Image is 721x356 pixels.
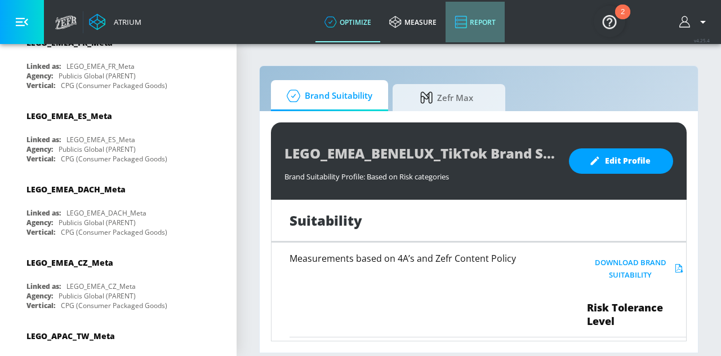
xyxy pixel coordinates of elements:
div: CPG (Consumer Packaged Goods) [61,301,167,310]
h6: Measurements based on 4A’s and Zefr Content Policy [290,254,554,263]
div: Publicis Global (PARENT) [59,218,136,227]
div: Linked as: [26,208,61,218]
div: 2 [621,12,625,27]
div: LEGO_EMEA_ES_Meta [26,111,112,121]
span: v 4.25.4 [694,37,710,43]
a: measure [380,2,446,42]
div: Publicis Global (PARENT) [59,291,136,301]
div: Vertical: [26,81,55,90]
div: Agency: [26,218,53,227]
div: LEGO_APAC_TW_Meta [26,331,115,341]
div: LEGO_EMEA_ES_MetaLinked as:LEGO_EMEA_ES_MetaAgency:Publicis Global (PARENT)Vertical:CPG (Consumer... [18,102,219,166]
div: Vertical: [26,227,55,237]
span: Edit Profile [591,154,651,168]
div: CPG (Consumer Packaged Goods) [61,81,167,90]
div: CPG (Consumer Packaged Goods) [61,154,167,164]
a: optimize [315,2,380,42]
div: Atrium [109,17,141,27]
button: Edit Profile [569,148,673,174]
h1: Suitability [290,211,362,230]
div: LEGO_EMEA_DACH_Meta [66,208,146,218]
span: Risk Tolerance Level [587,301,686,328]
div: Linked as: [26,135,61,144]
div: LEGO_EMEA_CZ_Meta [66,282,136,291]
button: Open Resource Center, 2 new notifications [594,6,625,37]
div: LEGO_EMEA_CZ_MetaLinked as:LEGO_EMEA_CZ_MetaAgency:Publicis Global (PARENT)Vertical:CPG (Consumer... [18,249,219,313]
div: LEGO_EMEA_CZ_Meta [26,257,113,268]
div: Vertical: [26,154,55,164]
div: Agency: [26,144,53,154]
span: Zefr Max [404,84,489,111]
div: Linked as: [26,61,61,71]
div: Publicis Global (PARENT) [59,71,136,81]
div: Linked as: [26,282,61,291]
div: LEGO_EMEA_DACH_Meta [26,184,126,195]
div: LEGO_EMEA_DACH_MetaLinked as:LEGO_EMEA_DACH_MetaAgency:Publicis Global (PARENT)Vertical:CPG (Cons... [18,175,219,240]
div: Brand Suitability Profile: Based on Risk categories [284,166,558,182]
div: Publicis Global (PARENT) [59,144,136,154]
div: LEGO_EMEA_FR_MetaLinked as:LEGO_EMEA_FR_MetaAgency:Publicis Global (PARENT)Vertical:CPG (Consumer... [18,29,219,93]
button: Download Brand Suitability [587,254,686,284]
a: Report [446,2,505,42]
div: Agency: [26,291,53,301]
div: LEGO_EMEA_ES_Meta [66,135,135,144]
div: LEGO_EMEA_FR_Meta [66,61,135,71]
div: Vertical: [26,301,55,310]
div: CPG (Consumer Packaged Goods) [61,227,167,237]
span: Brand Suitability [282,82,372,109]
div: Agency: [26,71,53,81]
a: Atrium [89,14,141,30]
